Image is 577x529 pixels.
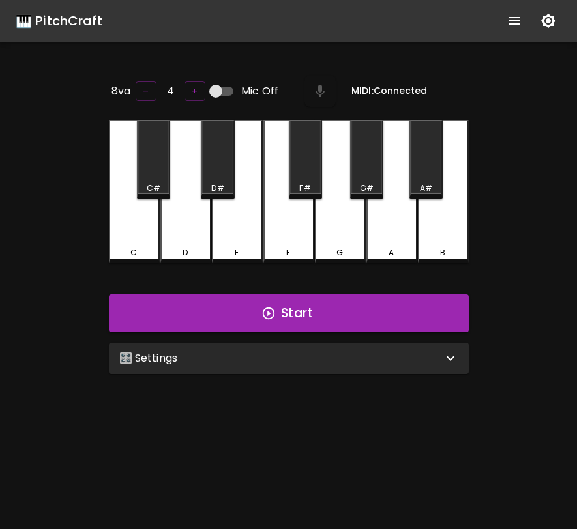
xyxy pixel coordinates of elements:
[16,10,102,31] a: 🎹 PitchCraft
[336,247,343,259] div: G
[136,81,156,102] button: –
[183,247,188,259] div: D
[440,247,445,259] div: B
[109,294,469,332] button: Start
[241,83,278,99] span: Mic Off
[185,81,205,102] button: +
[130,247,137,259] div: C
[111,82,130,100] h6: 8va
[147,182,160,194] div: C#
[299,182,310,194] div: F#
[360,182,374,194] div: G#
[389,247,394,259] div: A
[351,84,427,98] h6: MIDI: Connected
[286,247,290,259] div: F
[109,343,469,374] div: 🎛️ Settings
[499,5,530,36] button: show more
[235,247,239,259] div: E
[119,350,178,366] p: 🎛️ Settings
[420,182,432,194] div: A#
[167,82,174,100] h6: 4
[211,182,224,194] div: D#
